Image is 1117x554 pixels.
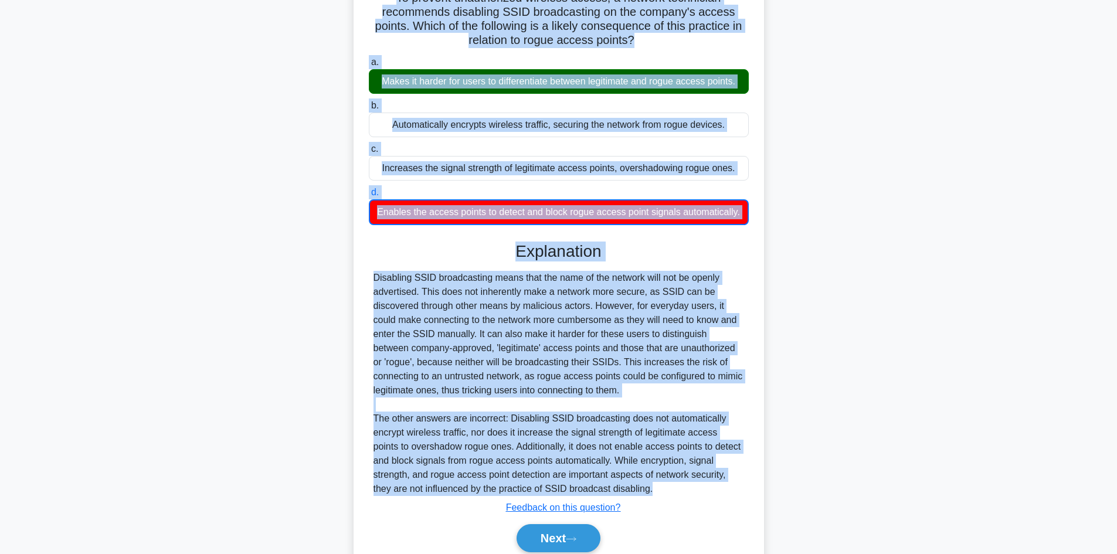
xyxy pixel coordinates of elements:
[376,242,742,261] h3: Explanation
[369,156,749,181] div: Increases the signal strength of legitimate access points, overshadowing rogue ones.
[517,524,600,552] button: Next
[506,502,621,512] a: Feedback on this question?
[371,100,379,110] span: b.
[371,57,379,67] span: a.
[369,199,749,225] div: Enables the access points to detect and block rogue access point signals automatically.
[371,144,378,154] span: c.
[374,271,744,496] div: Disabling SSID broadcasting means that the name of the network will not be openly advertised. Thi...
[371,187,379,197] span: d.
[369,69,749,94] div: Makes it harder for users to differentiate between legitimate and rogue access points.
[369,113,749,137] div: Automatically encrypts wireless traffic, securing the network from rogue devices.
